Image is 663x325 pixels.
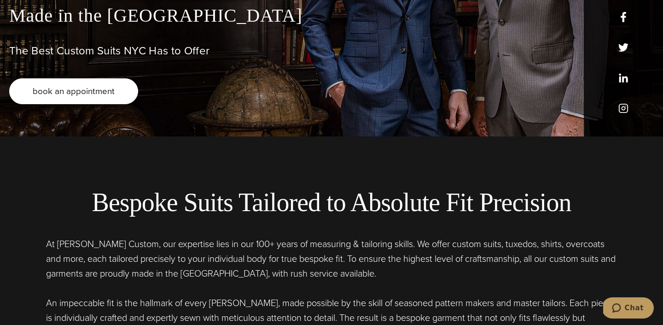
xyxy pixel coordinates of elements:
a: book an appointment [9,78,138,104]
iframe: Opens a widget where you can chat to one of our agents [603,297,654,320]
span: book an appointment [33,84,115,98]
h2: Bespoke Suits Tailored to Absolute Fit Precision [9,187,654,218]
p: At [PERSON_NAME] Custom, our expertise lies in our 100+ years of measuring & tailoring skills. We... [46,236,617,281]
h1: The Best Custom Suits NYC Has to Offer [9,44,654,58]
